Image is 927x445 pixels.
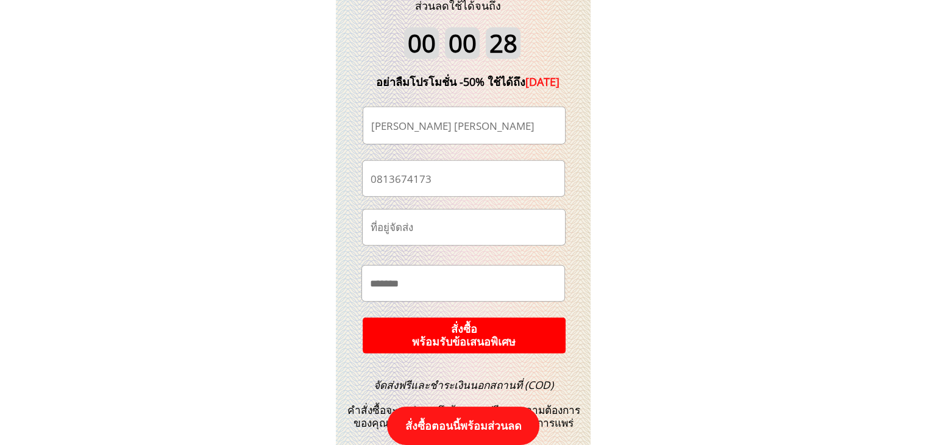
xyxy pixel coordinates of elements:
input: ที่อยู่จัดส่ง [368,210,560,245]
p: สั่งซื้อ พร้อมรับข้อเสนอพิเศษ [361,317,566,354]
h3: คำสั่งซื้อจะถูกส่งตรงถึงบ้านคุณฟรีตามความต้องการของคุณในขณะที่ปิดมาตรฐานการป้องกันการแพร่ระบาด [340,379,588,443]
p: สั่งซื้อตอนนี้พร้อมส่วนลด [387,407,539,445]
div: อย่าลืมโปรโมชั่น -50% ใช้ได้ถึง [358,73,578,91]
input: ชื่อ-นามสกุล [368,107,560,144]
span: จัดส่งฟรีและชำระเงินนอกสถานที่ (COD) [374,378,553,392]
span: [DATE] [525,74,559,89]
input: เบอร์โทรศัพท์ [368,161,559,196]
